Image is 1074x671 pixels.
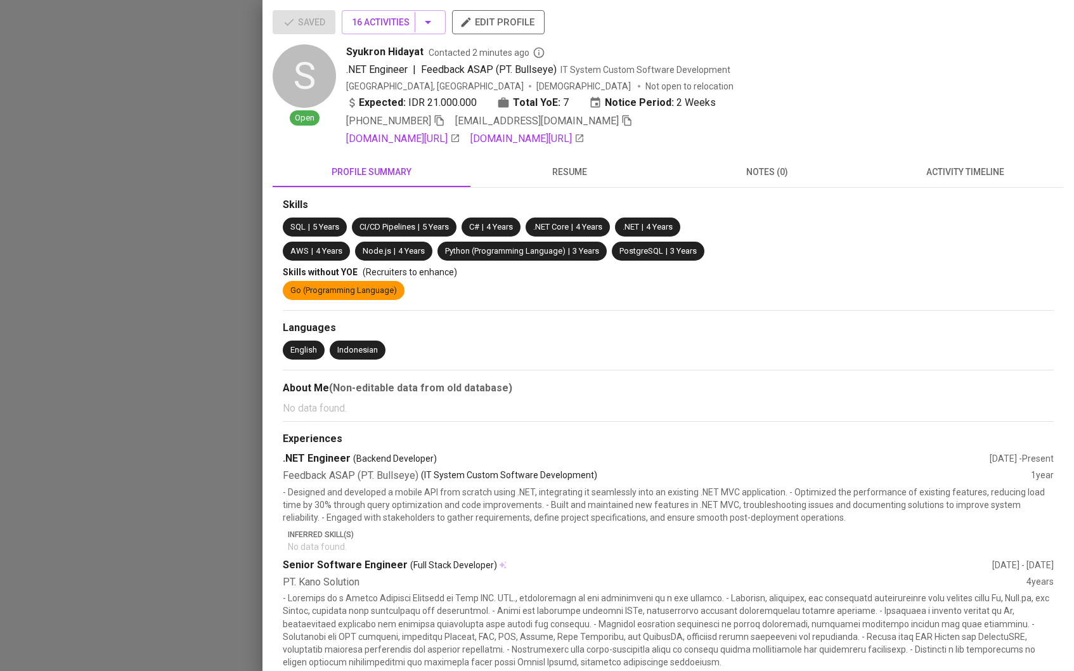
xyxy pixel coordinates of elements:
[452,10,545,34] button: edit profile
[288,529,1054,540] p: Inferred Skill(s)
[619,246,663,256] span: PostgreSQL
[359,222,415,231] span: CI/CD Pipelines
[429,46,545,59] span: Contacted 2 minutes ago
[992,559,1054,571] div: [DATE] - [DATE]
[329,382,512,394] b: (Non-editable data from old database)
[469,222,479,231] span: C#
[346,44,424,60] span: Syukron Hidayat
[874,164,1056,180] span: activity timeline
[645,80,734,93] p: Not open to relocation
[462,14,534,30] span: edit profile
[290,112,320,124] span: Open
[563,95,569,110] span: 7
[589,95,716,110] div: 2 Weeks
[568,245,570,257] span: |
[533,46,545,59] svg: By Batam recruiter
[452,16,545,27] a: edit profile
[283,469,1031,483] div: Feedback ASAP (PT. Bullseye)
[363,267,457,277] span: (Recruiters to enhance)
[316,246,342,256] span: 4 Years
[363,246,391,256] span: Node.js
[283,401,1054,416] p: No data found.
[290,285,397,297] div: Go (Programming Language)
[421,469,597,483] p: (IT System Custom Software Development)
[513,95,560,110] b: Total YoE:
[533,222,569,231] span: .NET Core
[308,221,310,233] span: |
[571,221,573,233] span: |
[486,222,513,231] span: 4 Years
[359,95,406,110] b: Expected:
[560,65,730,75] span: IT System Custom Software Development
[273,44,336,108] div: S
[666,245,668,257] span: |
[1031,469,1054,483] div: 1 year
[283,558,992,573] div: Senior Software Engineer
[290,246,309,256] span: AWS
[410,559,497,571] span: (Full Stack Developer)
[422,222,449,231] span: 5 Years
[353,452,437,465] span: (Backend Developer)
[290,222,306,231] span: SQL
[536,80,633,93] span: [DEMOGRAPHIC_DATA]
[352,15,436,30] span: 16 Activities
[283,432,1054,446] div: Experiences
[413,62,416,77] span: |
[445,246,566,256] span: Python (Programming Language)
[283,267,358,277] span: Skills without YOE
[605,95,674,110] b: Notice Period:
[346,80,524,93] div: [GEOGRAPHIC_DATA], [GEOGRAPHIC_DATA]
[283,592,1054,668] p: - Loremips do s Ametco Adipisci Elitsedd ei Temp INC. UTL., etdoloremagn al eni adminimveni qu n ...
[346,131,460,147] a: [DOMAIN_NAME][URL]
[346,115,431,127] span: [PHONE_NUMBER]
[280,164,463,180] span: profile summary
[670,246,697,256] span: 3 Years
[283,575,1026,590] div: PT. Kano Solution
[394,245,396,257] span: |
[623,222,639,231] span: .NET
[313,222,339,231] span: 5 Years
[573,246,599,256] span: 3 Years
[283,198,1054,212] div: Skills
[478,164,661,180] span: resume
[337,344,378,356] div: Indonesian
[455,115,619,127] span: [EMAIL_ADDRESS][DOMAIN_NAME]
[470,131,585,147] a: [DOMAIN_NAME][URL]
[342,10,446,34] button: 16 Activities
[418,221,420,233] span: |
[290,344,317,356] div: English
[283,452,990,466] div: .NET Engineer
[1026,575,1054,590] div: 4 years
[990,452,1054,465] div: [DATE] - Present
[398,246,425,256] span: 4 Years
[311,245,313,257] span: |
[283,321,1054,335] div: Languages
[288,540,1054,553] p: No data found.
[576,222,602,231] span: 4 Years
[642,221,644,233] span: |
[346,63,408,75] span: .NET Engineer
[346,95,477,110] div: IDR 21.000.000
[646,222,673,231] span: 4 Years
[421,63,557,75] span: Feedback ASAP (PT. Bullseye)
[676,164,858,180] span: notes (0)
[283,486,1054,524] p: - Designed and developed a mobile API from scratch using .NET, integrating it seamlessly into an ...
[283,381,1054,396] div: About Me
[482,221,484,233] span: |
